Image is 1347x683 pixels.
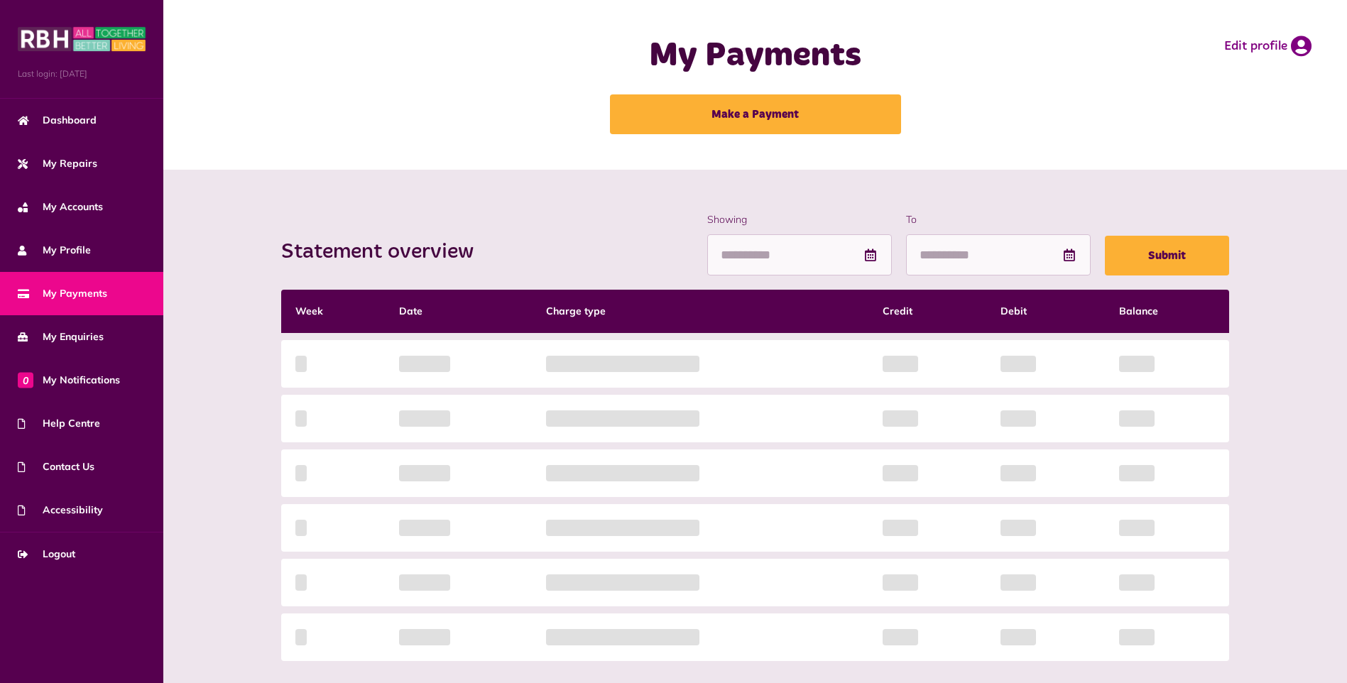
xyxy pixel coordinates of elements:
span: Dashboard [18,113,97,128]
span: My Profile [18,243,91,258]
h1: My Payments [474,35,1037,77]
span: Help Centre [18,416,100,431]
span: Contact Us [18,459,94,474]
span: My Payments [18,286,107,301]
span: My Repairs [18,156,97,171]
a: Make a Payment [610,94,901,134]
span: My Accounts [18,200,103,214]
a: Edit profile [1224,35,1311,57]
span: Logout [18,547,75,562]
span: My Notifications [18,373,120,388]
span: My Enquiries [18,329,104,344]
span: Last login: [DATE] [18,67,146,80]
img: MyRBH [18,25,146,53]
span: Accessibility [18,503,103,518]
span: 0 [18,372,33,388]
